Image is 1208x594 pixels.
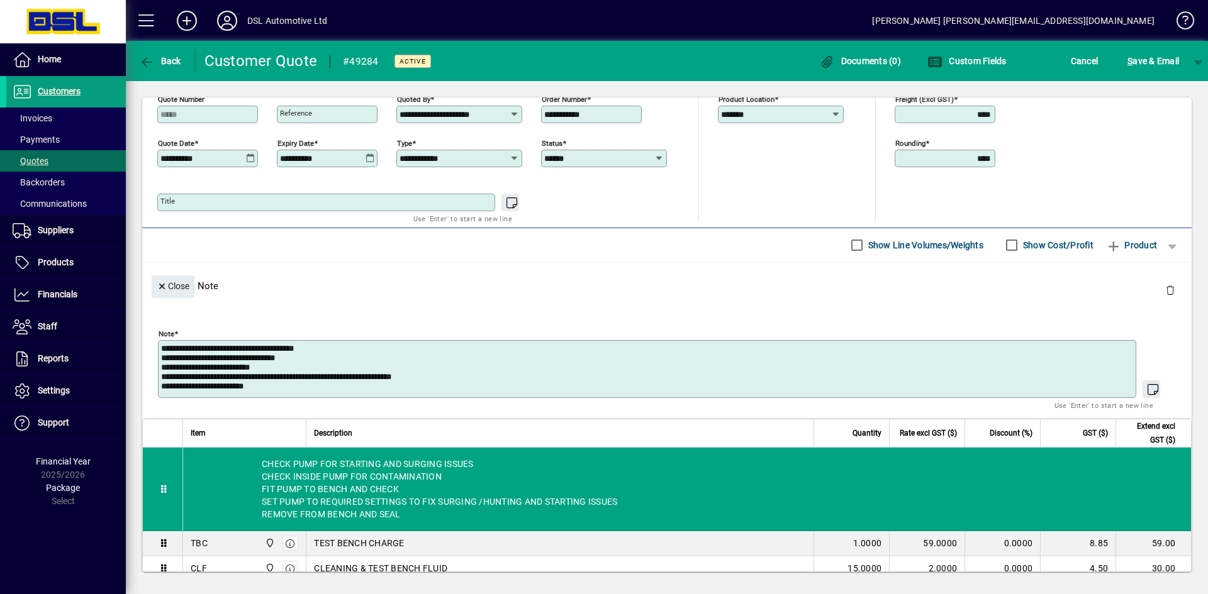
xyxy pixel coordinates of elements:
[46,483,80,493] span: Package
[6,247,126,278] a: Products
[542,94,587,103] mat-label: Order number
[38,54,61,64] span: Home
[6,343,126,375] a: Reports
[397,94,430,103] mat-label: Quoted by
[142,263,1192,309] div: Note
[139,56,181,66] span: Back
[159,329,174,338] mat-label: Note
[158,94,204,103] mat-label: Quote number
[6,107,126,129] a: Invoices
[895,138,926,147] mat-label: Rounding
[816,50,904,72] button: Documents (0)
[900,426,957,440] span: Rate excl GST ($)
[1100,234,1163,256] button: Product
[1116,556,1191,581] td: 30.00
[277,138,314,147] mat-label: Expiry date
[204,51,318,71] div: Customer Quote
[38,417,69,427] span: Support
[126,50,195,72] app-page-header-button: Back
[1071,51,1099,71] span: Cancel
[13,135,60,145] span: Payments
[847,562,881,575] span: 15.0000
[6,407,126,439] a: Support
[6,311,126,343] a: Staff
[897,537,957,549] div: 59.0000
[158,138,194,147] mat-label: Quote date
[965,556,1040,581] td: 0.0000
[314,537,404,549] span: TEST BENCH CHARGE
[866,239,983,251] label: Show Line Volumes/Weights
[1155,284,1185,295] app-page-header-button: Delete
[1124,419,1175,447] span: Extend excl GST ($)
[207,9,247,32] button: Profile
[157,276,189,297] span: Close
[280,109,312,118] mat-label: Reference
[897,562,957,575] div: 2.0000
[38,289,77,299] span: Financials
[6,172,126,193] a: Backorders
[895,94,954,103] mat-label: Freight (excl GST)
[152,275,194,298] button: Close
[13,177,65,187] span: Backorders
[38,225,74,235] span: Suppliers
[38,86,81,96] span: Customers
[1155,275,1185,305] button: Delete
[262,561,276,575] span: Central
[38,353,69,363] span: Reports
[6,279,126,311] a: Financials
[38,385,70,395] span: Settings
[1083,426,1108,440] span: GST ($)
[13,156,48,166] span: Quotes
[6,375,126,407] a: Settings
[343,52,379,72] div: #49284
[13,113,52,123] span: Invoices
[183,448,1191,531] div: CHECK PUMP FOR STARTING AND SURGING ISSUES CHECK INSIDE PUMP FOR CONTAMINATION FIT PUMP TO BENCH ...
[413,211,512,226] mat-hint: Use 'Enter' to start a new line
[167,9,207,32] button: Add
[542,138,562,147] mat-label: Status
[965,531,1040,556] td: 0.0000
[927,56,1007,66] span: Custom Fields
[6,193,126,214] a: Communications
[38,321,57,331] span: Staff
[1116,531,1191,556] td: 59.00
[819,56,901,66] span: Documents (0)
[38,257,74,267] span: Products
[719,94,775,103] mat-label: Product location
[1121,50,1185,72] button: Save & Email
[990,426,1032,440] span: Discount (%)
[314,562,447,575] span: CLEANING & TEST BENCH FLUID
[1021,239,1093,251] label: Show Cost/Profit
[6,44,126,75] a: Home
[400,57,426,65] span: Active
[924,50,1010,72] button: Custom Fields
[872,11,1155,31] div: [PERSON_NAME] [PERSON_NAME][EMAIL_ADDRESS][DOMAIN_NAME]
[191,537,208,549] div: TBC
[1127,56,1132,66] span: S
[247,11,327,31] div: DSL Automotive Ltd
[853,426,881,440] span: Quantity
[853,537,882,549] span: 1.0000
[191,562,207,575] div: CLF
[314,426,352,440] span: Description
[148,280,198,291] app-page-header-button: Close
[160,197,175,206] mat-label: Title
[1167,3,1192,43] a: Knowledge Base
[1040,556,1116,581] td: 4.50
[1054,398,1153,412] mat-hint: Use 'Enter' to start a new line
[6,129,126,150] a: Payments
[36,456,91,466] span: Financial Year
[191,426,206,440] span: Item
[136,50,184,72] button: Back
[397,138,412,147] mat-label: Type
[1068,50,1102,72] button: Cancel
[1106,235,1157,255] span: Product
[6,150,126,172] a: Quotes
[13,199,87,209] span: Communications
[1127,51,1179,71] span: ave & Email
[6,215,126,246] a: Suppliers
[1040,531,1116,556] td: 8.85
[262,536,276,550] span: Central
